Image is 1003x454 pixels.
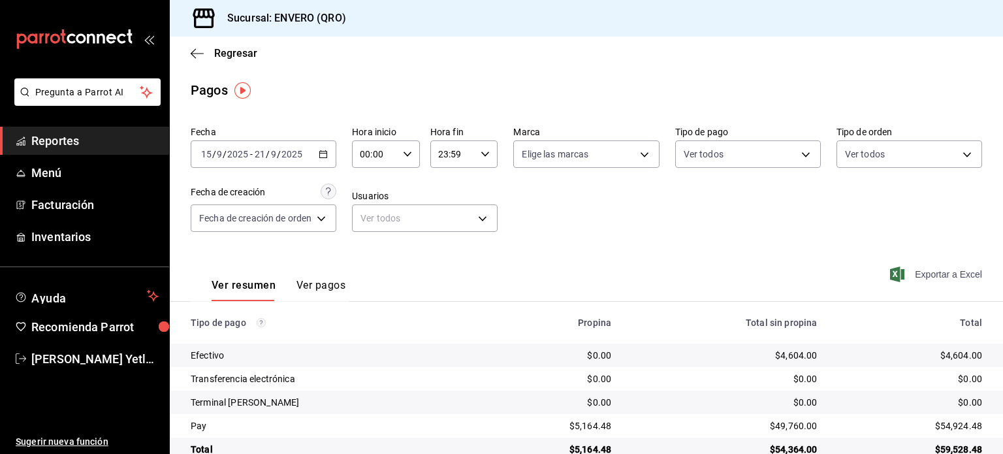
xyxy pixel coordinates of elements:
label: Tipo de pago [675,127,821,137]
span: Sugerir nueva función [16,435,159,449]
span: Pregunta a Parrot AI [35,86,140,99]
div: $4,604.00 [632,349,817,362]
span: [PERSON_NAME] Yetlonezi [PERSON_NAME] [31,350,159,368]
button: Exportar a Excel [893,267,982,282]
div: navigation tabs [212,279,345,301]
div: Propina [492,317,611,328]
span: Ayuda [31,288,142,304]
div: $4,604.00 [838,349,983,362]
span: Ver todos [845,148,885,161]
span: Inventarios [31,228,159,246]
span: Ver todos [684,148,724,161]
div: $0.00 [492,372,611,385]
button: Ver pagos [296,279,345,301]
span: Fecha de creación de orden [199,212,311,225]
div: Ver todos [352,204,498,232]
div: $0.00 [838,372,983,385]
input: -- [254,149,266,159]
span: Recomienda Parrot [31,318,159,336]
label: Hora inicio [352,127,420,137]
span: Reportes [31,132,159,150]
div: Terminal [PERSON_NAME] [191,396,471,409]
span: / [266,149,270,159]
label: Hora fin [430,127,498,137]
span: Elige las marcas [522,148,588,161]
div: $49,760.00 [632,419,817,432]
div: $0.00 [838,396,983,409]
div: Transferencia electrónica [191,372,471,385]
div: Fecha de creación [191,186,265,199]
button: Pregunta a Parrot AI [14,78,161,106]
input: -- [270,149,277,159]
input: -- [200,149,212,159]
input: ---- [227,149,249,159]
span: / [212,149,216,159]
input: -- [216,149,223,159]
label: Marca [513,127,659,137]
label: Fecha [191,127,336,137]
span: Menú [31,164,159,182]
div: $0.00 [632,396,817,409]
div: $5,164.48 [492,419,611,432]
div: Total [838,317,983,328]
div: Efectivo [191,349,471,362]
span: / [277,149,281,159]
a: Pregunta a Parrot AI [9,95,161,108]
span: / [223,149,227,159]
div: $0.00 [492,349,611,362]
div: $0.00 [632,372,817,385]
span: - [250,149,253,159]
div: $0.00 [492,396,611,409]
div: Pay [191,419,471,432]
div: $54,924.48 [838,419,983,432]
h3: Sucursal: ENVERO (QRO) [217,10,346,26]
button: Regresar [191,47,257,59]
span: Regresar [214,47,257,59]
button: Ver resumen [212,279,276,301]
div: Tipo de pago [191,317,471,328]
div: Pagos [191,80,228,100]
div: Total sin propina [632,317,817,328]
label: Tipo de orden [836,127,982,137]
span: Facturación [31,196,159,214]
button: open_drawer_menu [144,34,154,44]
label: Usuarios [352,191,498,201]
img: Tooltip marker [234,82,251,99]
input: ---- [281,149,303,159]
svg: Los pagos realizados con Pay y otras terminales son montos brutos. [257,318,266,327]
